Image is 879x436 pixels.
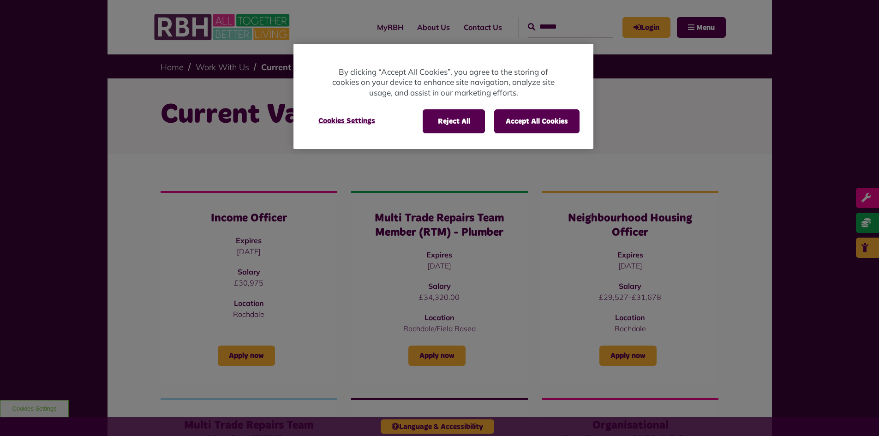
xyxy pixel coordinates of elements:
[307,109,386,132] button: Cookies Settings
[293,44,593,149] div: Cookie banner
[330,67,556,98] p: By clicking “Accept All Cookies”, you agree to the storing of cookies on your device to enhance s...
[423,109,485,133] button: Reject All
[494,109,580,133] button: Accept All Cookies
[293,44,593,149] div: Privacy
